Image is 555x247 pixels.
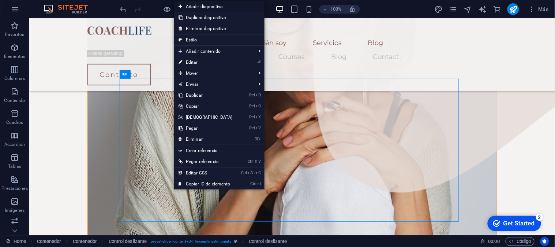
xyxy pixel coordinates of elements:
[254,159,258,164] i: ⇧
[449,5,458,14] button: pages
[42,5,97,14] img: Editor Logo
[506,237,535,246] button: Código
[6,4,59,19] div: Get Started 2 items remaining, 60% complete
[174,34,265,45] a: Estilo
[174,123,237,134] a: CtrlVPegar
[449,5,458,14] i: Páginas (Ctrl+Alt+S)
[251,181,256,186] i: Ctrl
[494,239,495,244] span: :
[257,60,260,64] i: ⏎
[174,57,237,68] a: ⏎Editar
[257,181,261,186] i: I
[249,126,255,130] i: Ctrl
[54,1,61,9] div: 2
[37,237,287,246] nav: breadcrumb
[174,12,265,23] a: Duplicar diapositiva
[319,5,345,14] button: 100%
[249,115,255,119] i: Ctrl
[1,185,27,191] p: Prestaciones
[174,90,237,101] a: CtrlDDuplicar
[255,137,260,141] i: ⌦
[509,237,531,246] span: Código
[174,178,237,189] a: CtrlICopiar ID de elemento
[174,134,237,145] a: ⌦Eliminar
[488,237,500,246] span: 00 00
[174,79,254,90] a: Enviar
[493,5,502,14] i: Comercio
[493,5,502,14] button: commerce
[481,237,500,246] h6: Tiempo de la sesión
[256,115,261,119] i: X
[528,5,549,13] span: Más
[6,237,26,246] a: Haz clic para cancelar la selección y doble clic para abrir páginas
[249,237,287,246] span: Haz clic para seleccionar y doble clic para editar
[248,170,255,175] i: Alt
[256,93,261,97] i: D
[249,93,255,97] i: Ctrl
[4,141,25,147] p: Accordion
[5,207,25,213] p: Imágenes
[256,104,261,108] i: C
[37,237,61,246] span: Haz clic para seleccionar y doble clic para editar
[478,5,487,14] button: text_generator
[109,237,147,246] span: Haz clic para seleccionar y doble clic para editar
[174,23,265,34] a: Eliminar diapositiva
[249,104,255,108] i: Ctrl
[435,5,443,14] i: Diseño (Ctrl+Alt+Y)
[241,170,247,175] i: Ctrl
[174,68,254,79] span: Mover
[174,1,265,12] a: Añadir diapositiva
[234,239,237,243] i: Este elemento es un preajuste personalizable
[6,119,23,125] p: Cuadros
[4,75,25,81] p: Columnas
[479,5,487,14] i: AI Writer
[248,159,254,164] i: Ctrl
[525,3,552,15] button: Más
[509,5,518,14] i: Publicar
[434,5,443,14] button: design
[349,6,356,12] i: Al redimensionar, ajustar el nivel de zoom automáticamente para ajustarse al dispositivo elegido.
[174,101,237,112] a: CtrlCCopiar
[540,237,549,246] button: Usercentrics
[174,167,237,178] a: CtrlAltCEditar CSS
[119,5,128,14] i: Deshacer: Cambiar texto (Ctrl+Z)
[464,5,472,14] button: navigator
[8,163,22,169] p: Tablas
[330,5,342,14] h6: 100%
[174,112,237,123] a: CtrlX[DEMOGRAPHIC_DATA]
[256,170,261,175] i: C
[22,8,53,15] div: Get Started
[174,145,265,156] a: Crear referencia
[174,156,237,167] a: Ctrl⇧VPegar referencia
[258,159,260,164] i: V
[4,54,25,59] p: Elementos
[119,5,128,14] button: undo
[174,46,254,57] span: Añadir contenido
[5,32,24,37] p: Favoritos
[73,237,97,246] span: Haz clic para seleccionar y doble clic para editar
[163,5,172,14] button: Haz clic para salir del modo de previsualización y seguir editando
[256,126,261,130] i: V
[4,97,25,103] p: Contenido
[464,5,472,14] i: Navegador
[507,3,519,15] button: publish
[150,237,231,246] span: . preset-slider-content-v3-life-coach-testimonials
